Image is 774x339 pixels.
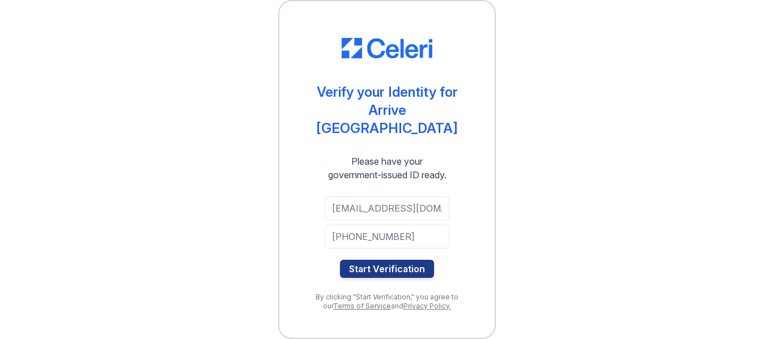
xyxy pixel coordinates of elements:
[333,302,391,310] a: Terms of Service
[302,83,472,138] div: Verify your Identity for Arrive [GEOGRAPHIC_DATA]
[340,260,434,278] button: Start Verification
[308,155,467,182] div: Please have your government-issued ID ready.
[325,196,449,220] input: Email
[325,225,449,248] input: Phone
[342,38,432,58] img: CE_Logo_Blue-a8612792a0a2168367f1c8372b55b34899dd931a85d93a1a3d3e32e68fde9ad4.png
[302,293,472,311] div: By clicking "Start Verification," you agree to our and
[403,302,451,310] a: Privacy Policy.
